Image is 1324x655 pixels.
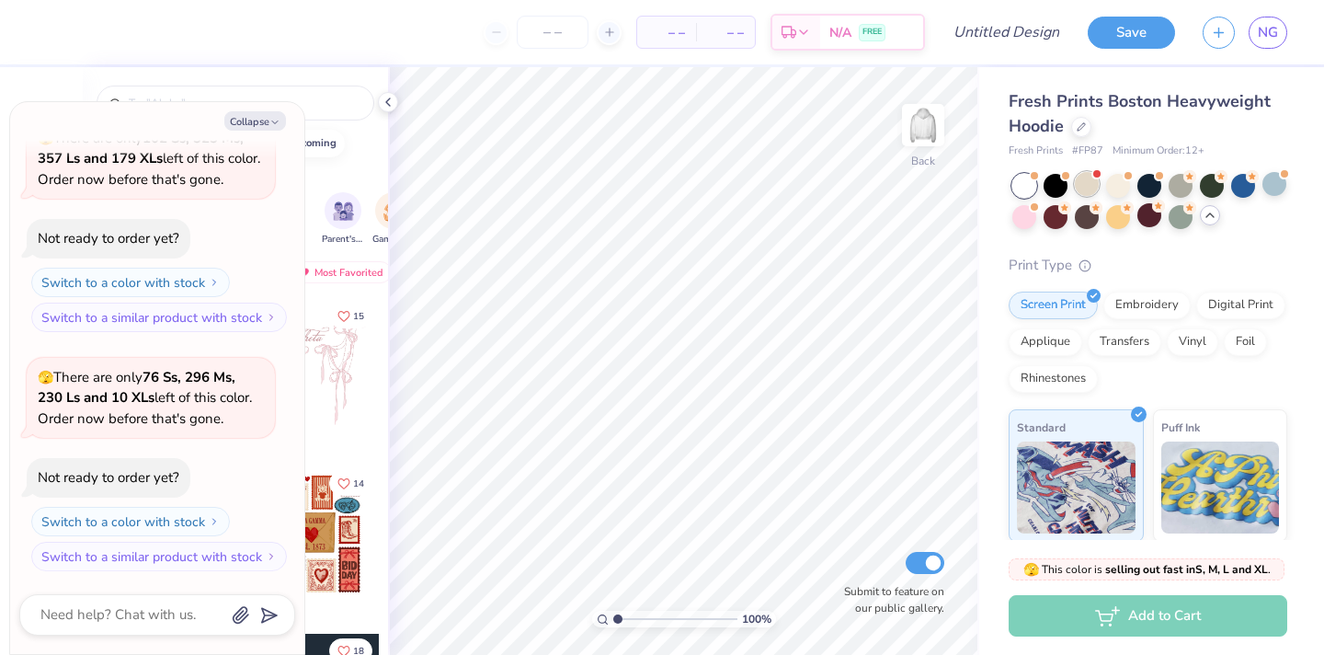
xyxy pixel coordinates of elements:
[209,277,220,288] img: Switch to a color with stock
[31,268,230,297] button: Switch to a color with stock
[224,111,286,131] button: Collapse
[38,229,179,247] div: Not ready to order yet?
[1167,328,1218,356] div: Vinyl
[1249,17,1287,49] a: NG
[1113,144,1204,159] span: Minimum Order: 12 +
[266,551,277,562] img: Switch to a similar product with stock
[1009,328,1082,356] div: Applique
[31,507,230,536] button: Switch to a color with stock
[1009,255,1287,276] div: Print Type
[1088,328,1161,356] div: Transfers
[1105,562,1268,577] strong: selling out fast in S, M, L and XL
[383,201,405,222] img: Game Day Image
[1009,292,1098,319] div: Screen Print
[322,192,364,247] button: filter button
[372,233,415,247] span: Game Day
[322,192,364,247] div: filter for Parent's Weekend
[1023,561,1039,579] span: 🫣
[1023,561,1271,578] span: This color is .
[329,304,372,328] button: Like
[1072,144,1103,159] span: # FP87
[38,369,53,386] span: 🫣
[353,479,364,488] span: 14
[1161,418,1200,437] span: Puff Ink
[1161,442,1280,534] img: Puff Ink
[322,233,364,247] span: Parent's Weekend
[862,26,882,39] span: FREE
[905,107,942,144] img: Back
[38,368,252,428] span: There are only left of this color. Order now before that's gone.
[372,192,415,247] div: filter for Game Day
[1258,22,1278,43] span: NG
[834,583,944,616] label: Submit to feature on our public gallery.
[517,16,588,49] input: – –
[1017,418,1066,437] span: Standard
[1103,292,1191,319] div: Embroidery
[1088,17,1175,49] button: Save
[1009,144,1063,159] span: Fresh Prints
[707,23,744,42] span: – –
[372,192,415,247] button: filter button
[648,23,685,42] span: – –
[288,261,392,283] div: Most Favorited
[127,94,362,112] input: Try "Alpha"
[1009,90,1271,137] span: Fresh Prints Boston Heavyweight Hoodie
[1017,442,1136,534] img: Standard
[31,542,287,571] button: Switch to a similar product with stock
[38,130,53,147] span: 🫣
[939,14,1074,51] input: Untitled Design
[1009,365,1098,393] div: Rhinestones
[31,303,287,332] button: Switch to a similar product with stock
[911,153,935,169] div: Back
[209,516,220,527] img: Switch to a color with stock
[38,468,179,487] div: Not ready to order yet?
[742,611,771,627] span: 100 %
[38,129,260,189] span: There are only left of this color. Order now before that's gone.
[333,201,354,222] img: Parent's Weekend Image
[1196,292,1285,319] div: Digital Print
[1224,328,1267,356] div: Foil
[829,23,851,42] span: N/A
[353,312,364,321] span: 15
[266,312,277,323] img: Switch to a similar product with stock
[329,471,372,496] button: Like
